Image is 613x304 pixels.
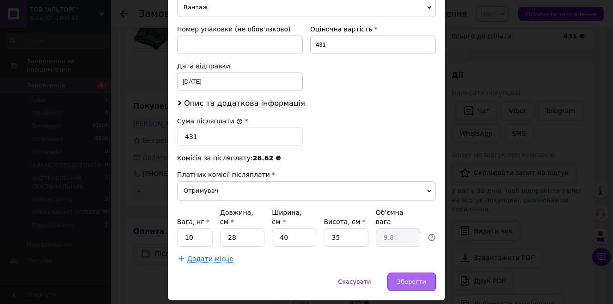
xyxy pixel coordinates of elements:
div: Номер упаковки (не обов'язково) [177,24,303,34]
label: Сума післяплати [177,117,243,125]
span: Скасувати [338,278,371,285]
div: Комісія за післяплату: [177,153,436,163]
span: Отримувач [177,181,436,201]
label: Вага, кг [177,218,209,225]
div: Об'ємна вага [376,208,420,226]
span: Платник комісії післяплати [177,171,270,178]
label: Висота, см [324,218,365,225]
label: Ширина, см [272,209,301,225]
div: Дата відправки [177,61,303,71]
span: 28.62 ₴ [253,154,281,162]
label: Довжина, см [220,209,253,225]
div: Оціночна вартість [310,24,436,34]
span: Додати місце [187,255,233,263]
span: Опис та додаткова інформація [184,99,305,108]
span: Зберегти [397,278,426,285]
